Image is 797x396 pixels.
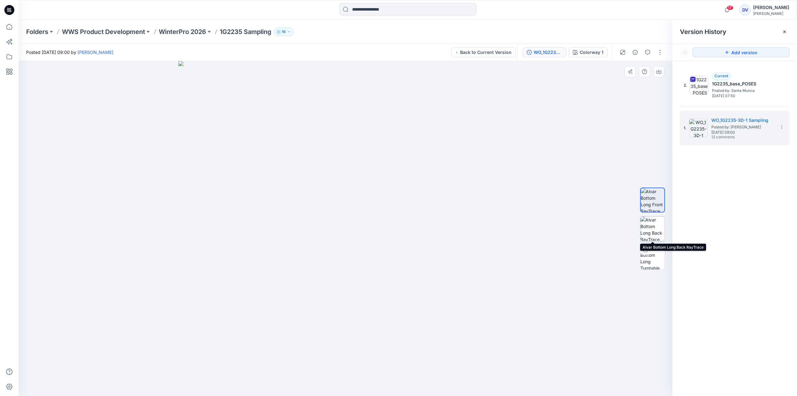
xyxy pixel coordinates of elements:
p: 16 [282,28,286,35]
h5: 1G2235_base_POSES [712,80,774,88]
button: Add version [692,47,790,57]
a: Folders [26,27,48,36]
span: Version History [680,28,726,36]
a: [PERSON_NAME] [78,50,113,55]
div: [PERSON_NAME] [753,11,789,16]
button: Show Hidden Versions [680,47,690,57]
a: WinterPro 2026 [159,27,206,36]
img: Alvar Bottom Long Back RayTrace [640,217,665,241]
a: WWS Product Development [62,27,145,36]
button: Details [630,47,640,57]
img: WO_1G2235-3D-1 Sampling [689,119,708,137]
span: 12 comments [711,135,755,140]
button: WO_1G2235-3D-1 Sampling [523,47,566,57]
h5: WO_1G2235-3D-1 Sampling [711,117,774,124]
span: Current [714,74,728,78]
span: [DATE] 07:50 [712,94,774,98]
span: Posted by: Eugenia Smirnova [711,124,774,130]
span: Posted [DATE] 09:00 by [26,49,113,55]
button: Colorway 1 [569,47,607,57]
span: 17 [727,5,733,10]
img: Alvar Bottom Long Turntable RayTrace [640,245,665,270]
span: [DATE] 09:00 [711,130,774,135]
div: [PERSON_NAME] [753,4,789,11]
img: 1G2235_base_POSES [690,76,708,95]
p: 1G2235 Sampling [220,27,271,36]
span: Posted by: Santa Munca [712,88,774,94]
button: Back to Current Version [451,47,516,57]
div: DV [739,4,751,16]
button: 16 [274,27,294,36]
button: Close [782,29,787,34]
div: Colorway 1 [580,49,603,56]
div: WO_1G2235-3D-1 Sampling [534,49,562,56]
img: eyJhbGciOiJIUzI1NiIsImtpZCI6IjAiLCJzbHQiOiJzZXMiLCJ0eXAiOiJKV1QifQ.eyJkYXRhIjp7InR5cGUiOiJzdG9yYW... [178,61,513,396]
img: Alvar Bottom Long Front RayTrace [641,188,664,212]
span: 1. [684,125,686,131]
span: 2. [684,83,687,88]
